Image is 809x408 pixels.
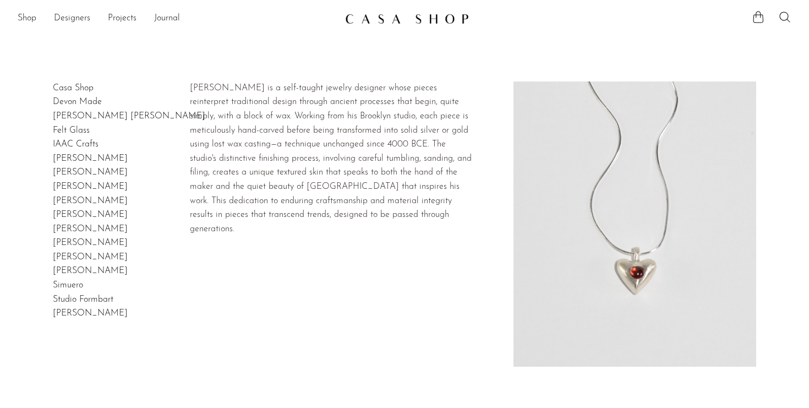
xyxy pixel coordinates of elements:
[53,112,205,121] a: [PERSON_NAME] [PERSON_NAME]
[53,140,99,149] a: IAAC Crafts
[53,154,128,163] a: [PERSON_NAME]
[53,225,128,233] a: [PERSON_NAME]
[190,81,473,237] div: [PERSON_NAME] is a self-taught jewelry designer whose pieces reinterpret traditional design throu...
[53,266,128,275] a: [PERSON_NAME]
[53,84,94,93] a: Casa Shop
[53,182,128,191] a: [PERSON_NAME]
[54,12,90,26] a: Designers
[154,12,180,26] a: Journal
[53,168,128,177] a: [PERSON_NAME]
[53,309,128,318] a: [PERSON_NAME]
[53,197,128,205] a: [PERSON_NAME]
[108,12,136,26] a: Projects
[513,81,756,367] img: Dunton Ellerkamp
[18,9,336,28] nav: Desktop navigation
[18,12,36,26] a: Shop
[53,295,113,304] a: Studio Formbart
[53,97,102,106] a: Devon Made
[53,281,83,290] a: Simuero
[53,253,128,262] a: [PERSON_NAME]
[53,126,90,135] a: Felt Glass
[53,238,128,247] a: [PERSON_NAME]
[53,210,128,219] a: [PERSON_NAME]
[18,9,336,28] ul: NEW HEADER MENU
